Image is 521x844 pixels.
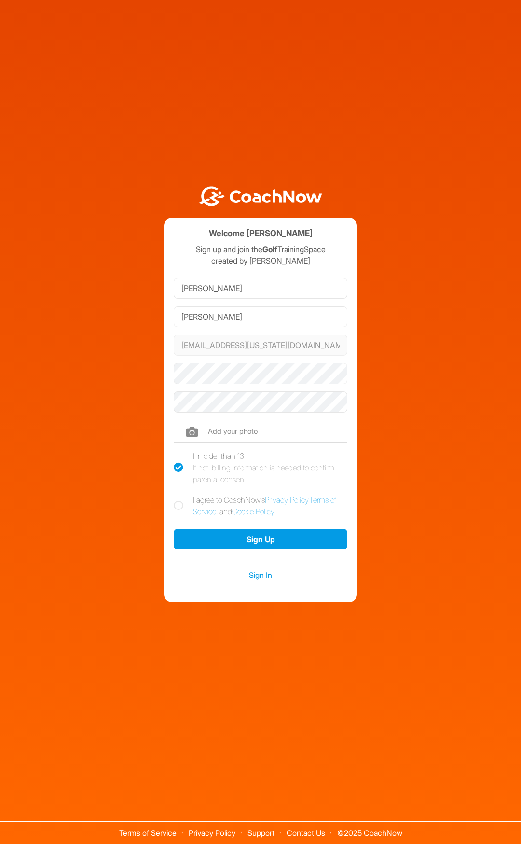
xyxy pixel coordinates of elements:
[193,450,347,485] div: I'm older than 13
[119,828,177,838] a: Terms of Service
[174,529,347,549] button: Sign Up
[262,244,277,254] strong: Golf
[232,507,274,516] a: Cookie Policy
[287,828,325,838] a: Contact Us
[174,255,347,267] p: created by [PERSON_NAME]
[209,228,313,240] h4: Welcome [PERSON_NAME]
[332,822,407,837] span: © 2025 CoachNow
[247,828,274,838] a: Support
[174,569,347,581] a: Sign In
[174,243,347,255] p: Sign up and join the TrainingSpace
[198,186,323,207] img: BwLJSsUCoWCh5upNqxVrqldRgqLPVwmV24tXu5FoVAoFEpwwqQ3VIfuoInZCoVCoTD4vwADAC3ZFMkVEQFDAAAAAElFTkSuQmCC
[174,494,347,517] label: I agree to CoachNow's , , and .
[174,278,347,299] input: First Name
[174,335,347,356] input: Email
[265,495,308,505] a: Privacy Policy
[174,306,347,327] input: Last Name
[193,462,347,485] div: If not, billing information is needed to confirm parental consent.
[189,828,235,838] a: Privacy Policy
